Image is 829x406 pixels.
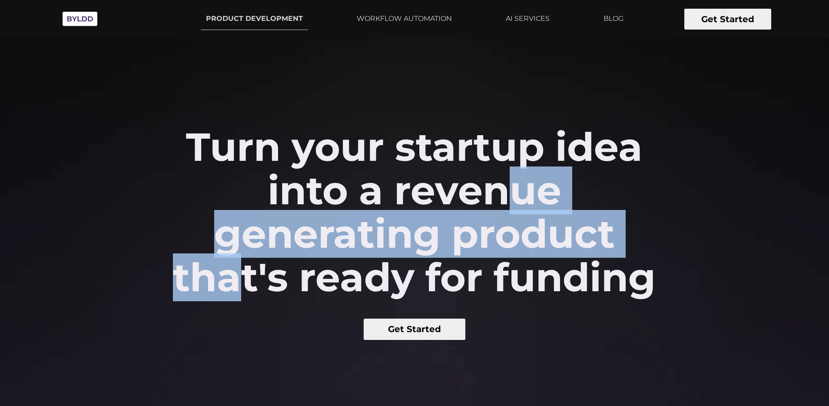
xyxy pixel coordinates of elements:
button: Get Started [364,319,466,340]
a: PRODUCT DEVELOPMENT [201,8,308,30]
img: Byldd - Product Development Company [58,7,102,31]
a: BLOG [598,8,629,30]
a: WORKFLOW AUTOMATION [351,8,457,30]
button: Get Started [684,9,771,30]
a: AI SERVICES [501,8,555,30]
h2: Turn your startup idea into a revenue generating product that's ready for funding [166,125,663,299]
